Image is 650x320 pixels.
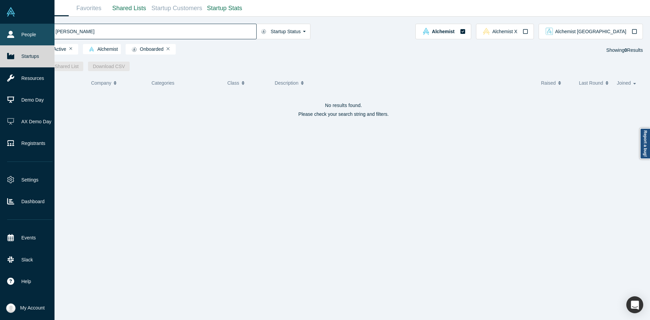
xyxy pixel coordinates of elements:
[91,76,141,90] button: Company
[617,76,631,90] span: Joined
[261,29,266,34] img: Startup status
[69,0,109,16] a: Favorites
[86,47,118,52] span: Alchemist
[39,103,648,108] h4: No results found.
[492,29,517,34] span: Alchemist X
[21,278,31,285] span: Help
[483,28,490,35] img: alchemistx Vault Logo
[55,23,256,39] input: Search by company name, class, customer, one-liner or category
[149,0,204,16] a: Startup Customers
[625,47,627,53] strong: 0
[606,47,643,53] span: Showing Results
[579,76,610,90] button: Last Round
[539,24,643,39] button: alchemist_aj Vault LogoAlchemist [GEOGRAPHIC_DATA]
[275,76,298,90] span: Description
[88,62,130,71] button: Download CSV
[151,80,174,86] span: Categories
[579,76,603,90] span: Last Round
[546,28,553,35] img: alchemist_aj Vault Logo
[69,46,72,51] button: Remove Filter
[256,24,311,39] button: Startup Status
[91,76,111,90] span: Company
[42,47,66,52] span: Active
[541,76,572,90] button: Raised
[415,24,471,39] button: alchemist Vault LogoAlchemist
[132,47,137,52] img: Startup status
[275,76,534,90] button: Description
[6,303,16,313] img: Anna Sanchez's Account
[129,47,164,52] span: Onboarded
[20,304,45,312] span: My Account
[6,7,16,17] img: Alchemist Vault Logo
[39,111,648,118] p: Please check your search string and filters.
[432,29,455,34] span: Alchemist
[109,0,149,16] a: Shared Lists
[422,28,430,35] img: alchemist Vault Logo
[89,47,94,52] img: alchemist Vault Logo
[227,76,239,90] span: Class
[227,76,264,90] button: Class
[476,24,534,39] button: alchemistx Vault LogoAlchemist X
[541,76,556,90] span: Raised
[617,76,638,90] button: Joined
[6,303,45,313] button: My Account
[640,128,650,159] a: Report a bug!
[555,29,626,34] span: Alchemist [GEOGRAPHIC_DATA]
[204,0,245,16] a: Startup Stats
[39,62,84,71] button: New Shared List
[167,46,170,51] button: Remove Filter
